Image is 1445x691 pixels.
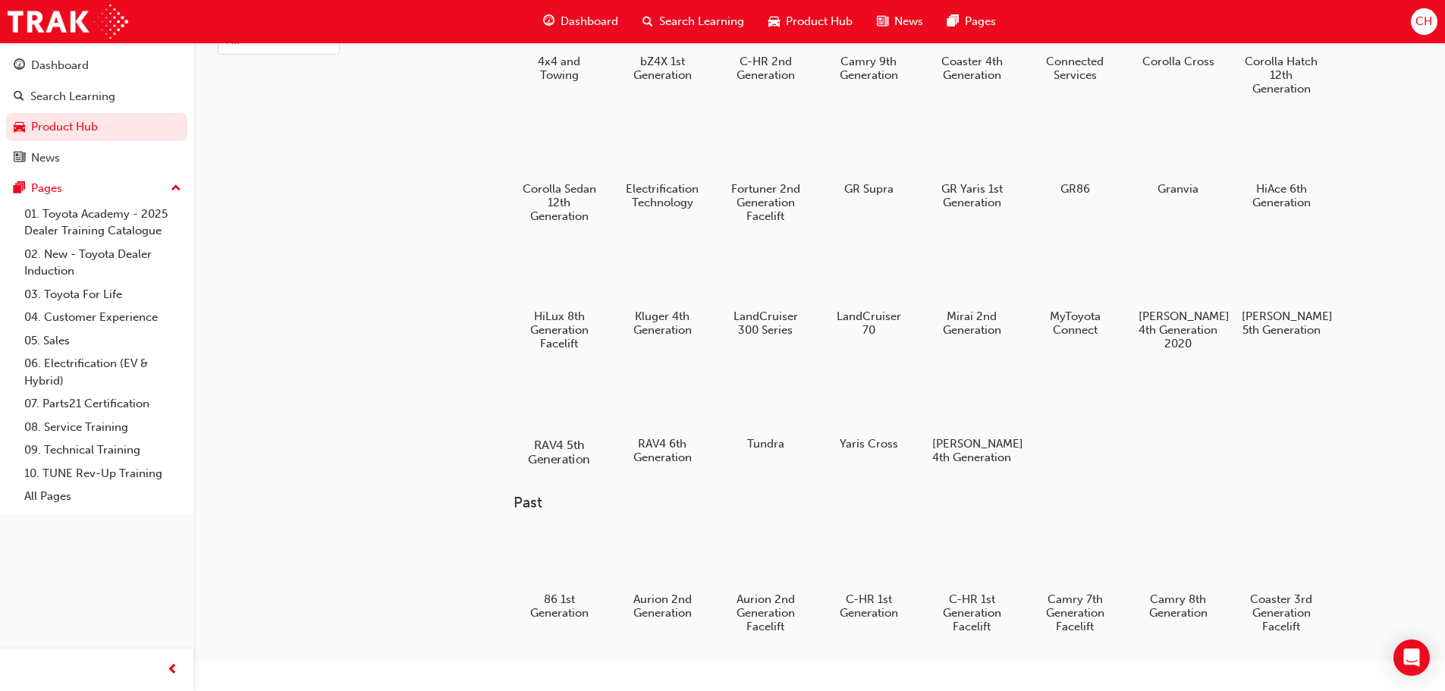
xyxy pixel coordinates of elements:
h5: Corolla Hatch 12th Generation [1242,55,1321,96]
h5: HiLux 8th Generation Facelift [520,309,599,350]
h5: 86 1st Generation [520,592,599,620]
span: news-icon [877,12,888,31]
a: Search Learning [6,83,187,111]
button: CH [1411,8,1437,35]
a: Electrification Technology [617,113,708,215]
span: Dashboard [561,13,618,30]
a: HiAce 6th Generation [1236,113,1327,215]
h5: [PERSON_NAME] 4th Generation [932,437,1012,464]
a: Granvia [1132,113,1224,201]
a: Coaster 3rd Generation Facelift [1236,524,1327,639]
a: Corolla Sedan 12th Generation [514,113,605,228]
h5: HiAce 6th Generation [1242,182,1321,209]
h5: MyToyota Connect [1035,309,1115,337]
a: car-iconProduct Hub [756,6,865,37]
a: 05. Sales [18,329,187,353]
span: News [894,13,923,30]
a: C-HR 1st Generation Facelift [926,524,1017,639]
a: Fortuner 2nd Generation Facelift [720,113,811,228]
span: pages-icon [947,12,959,31]
div: Search Learning [30,88,115,105]
a: Dashboard [6,52,187,80]
a: HiLux 8th Generation Facelift [514,240,605,356]
span: Product Hub [786,13,853,30]
span: guage-icon [543,12,554,31]
a: news-iconNews [865,6,935,37]
a: GR86 [1029,113,1120,201]
a: All Pages [18,485,187,508]
span: news-icon [14,152,25,165]
h5: GR86 [1035,182,1115,196]
a: GR Yaris 1st Generation [926,113,1017,215]
a: Aurion 2nd Generation [617,524,708,626]
h5: C-HR 2nd Generation [726,55,806,82]
h5: Yaris Cross [829,437,909,451]
div: News [31,149,60,167]
a: Kluger 4th Generation [617,240,708,342]
a: News [6,144,187,172]
h5: Connected Services [1035,55,1115,82]
a: [PERSON_NAME] 4th Generation [926,368,1017,470]
button: Pages [6,174,187,203]
h5: Mirai 2nd Generation [932,309,1012,337]
span: guage-icon [14,59,25,73]
h5: [PERSON_NAME] 4th Generation 2020 [1139,309,1218,350]
h5: RAV4 6th Generation [623,437,702,464]
a: pages-iconPages [935,6,1008,37]
a: MyToyota Connect [1029,240,1120,342]
span: Search Learning [659,13,744,30]
h5: [PERSON_NAME] 5th Generation [1242,309,1321,337]
a: 86 1st Generation [514,524,605,626]
h5: bZ4X 1st Generation [623,55,702,82]
a: 09. Technical Training [18,438,187,462]
a: Mirai 2nd Generation [926,240,1017,342]
a: 06. Electrification (EV & Hybrid) [18,352,187,392]
a: RAV4 5th Generation [514,368,605,470]
a: LandCruiser 300 Series [720,240,811,342]
a: Tundra [720,368,811,456]
h5: Aurion 2nd Generation [623,592,702,620]
h3: Past [514,494,1375,511]
h5: Coaster 4th Generation [932,55,1012,82]
a: Product Hub [6,113,187,141]
a: 03. Toyota For Life [18,283,187,306]
span: car-icon [14,121,25,134]
span: search-icon [642,12,653,31]
h5: GR Yaris 1st Generation [932,182,1012,209]
a: Aurion 2nd Generation Facelift [720,524,811,639]
span: search-icon [14,90,24,104]
span: Pages [965,13,996,30]
h5: LandCruiser 300 Series [726,309,806,337]
h5: Granvia [1139,182,1218,196]
a: RAV4 6th Generation [617,368,708,470]
button: DashboardSearch LearningProduct HubNews [6,49,187,174]
h5: RAV4 5th Generation [517,438,601,466]
h5: Coaster 3rd Generation Facelift [1242,592,1321,633]
a: search-iconSearch Learning [630,6,756,37]
span: CH [1415,13,1432,30]
img: Trak [8,5,128,39]
a: Yaris Cross [823,368,914,456]
a: LandCruiser 70 [823,240,914,342]
a: 01. Toyota Academy - 2025 Dealer Training Catalogue [18,203,187,243]
a: 02. New - Toyota Dealer Induction [18,243,187,283]
span: up-icon [171,179,181,199]
h5: Kluger 4th Generation [623,309,702,337]
h5: Aurion 2nd Generation Facelift [726,592,806,633]
div: Pages [31,180,62,197]
h5: Fortuner 2nd Generation Facelift [726,182,806,223]
h5: C-HR 1st Generation [829,592,909,620]
h5: Tundra [726,437,806,451]
h5: 4x4 and Towing [520,55,599,82]
h5: Corolla Cross [1139,55,1218,68]
a: 07. Parts21 Certification [18,392,187,416]
a: 08. Service Training [18,416,187,439]
h5: C-HR 1st Generation Facelift [932,592,1012,633]
h5: Camry 9th Generation [829,55,909,82]
span: pages-icon [14,182,25,196]
a: 04. Customer Experience [18,306,187,329]
span: car-icon [768,12,780,31]
a: Camry 7th Generation Facelift [1029,524,1120,639]
h5: Corolla Sedan 12th Generation [520,182,599,223]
